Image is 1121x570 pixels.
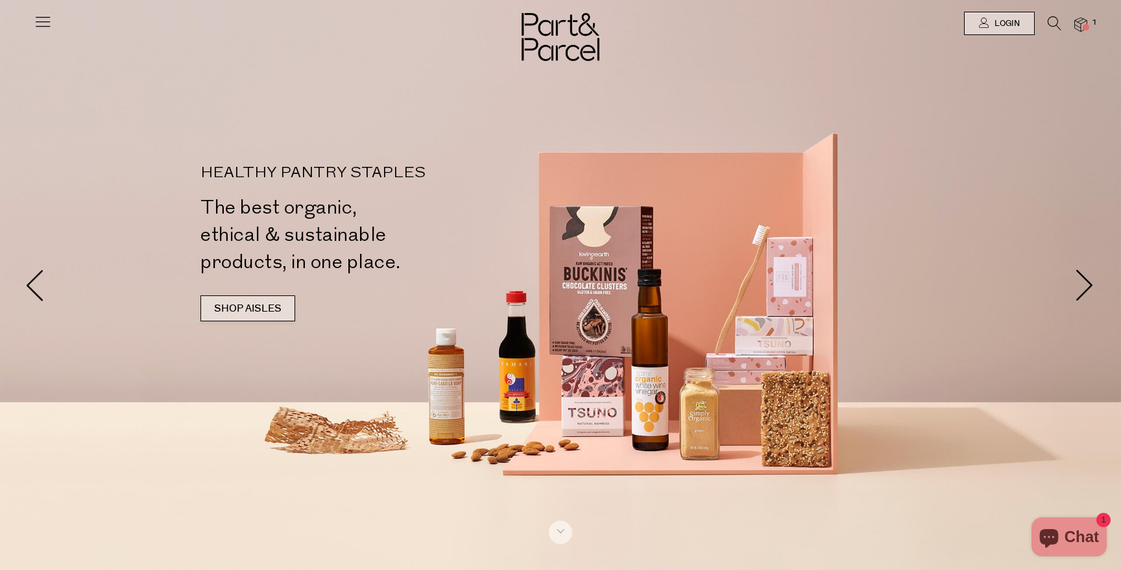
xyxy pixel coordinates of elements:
a: SHOP AISLES [200,295,295,321]
h2: The best organic, ethical & sustainable products, in one place. [200,194,566,276]
img: Part&Parcel [522,13,599,61]
span: Login [991,18,1020,29]
span: 1 [1089,17,1100,29]
a: 1 [1074,18,1087,31]
inbox-online-store-chat: Shopify online store chat [1028,517,1111,560]
a: Login [964,12,1035,35]
p: HEALTHY PANTRY STAPLES [200,166,566,181]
